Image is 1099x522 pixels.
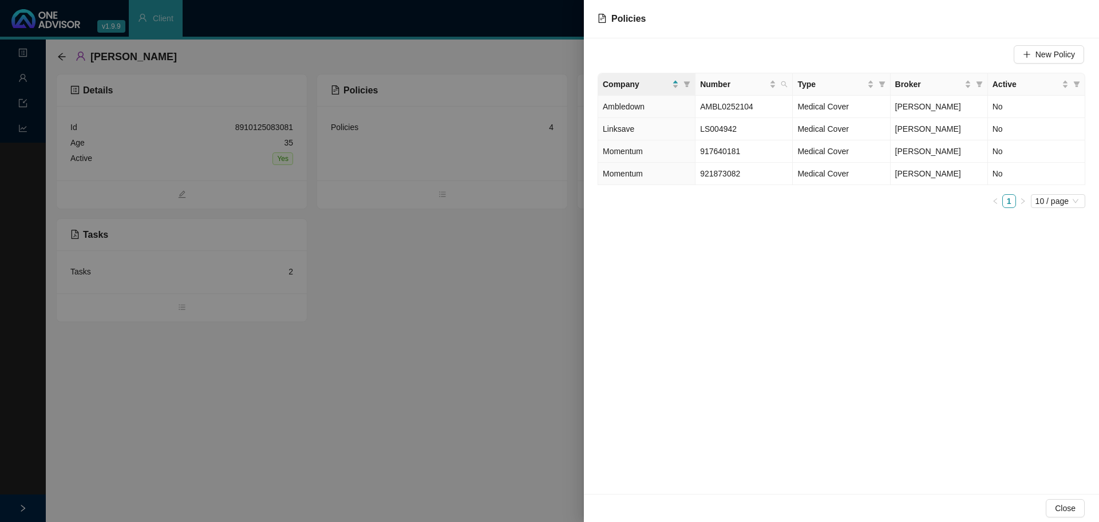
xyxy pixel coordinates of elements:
span: Close [1055,502,1076,515]
button: left [989,194,1002,208]
li: Previous Page [989,194,1002,208]
span: search [778,76,790,93]
span: filter [1073,81,1080,88]
span: [PERSON_NAME] [895,102,961,111]
span: Medical Cover [797,147,848,156]
button: right [1016,194,1030,208]
button: Close [1046,499,1085,517]
span: 10 / page [1035,195,1081,207]
span: AMBL0252104 [700,102,753,111]
span: Type [797,78,864,91]
th: Number [695,73,793,96]
span: filter [879,81,885,88]
span: [PERSON_NAME] [895,124,961,134]
span: filter [976,81,983,88]
th: Broker [891,73,988,96]
td: No [988,118,1085,140]
span: [PERSON_NAME] [895,147,961,156]
span: filter [876,76,888,93]
span: Momentum [603,147,643,156]
span: Linksave [603,124,634,134]
th: Active [988,73,1085,96]
span: Policies [611,14,646,23]
span: [PERSON_NAME] [895,169,961,178]
span: Momentum [603,169,643,178]
span: left [992,198,999,205]
span: Active [993,78,1060,91]
span: Medical Cover [797,124,848,134]
span: Ambledown [603,102,645,111]
span: Medical Cover [797,169,848,178]
span: plus [1023,50,1031,58]
div: Page Size [1031,194,1085,208]
td: No [988,96,1085,118]
span: right [1019,198,1026,205]
span: search [781,81,788,88]
span: filter [681,76,693,93]
a: 1 [1003,195,1015,207]
span: file-text [598,14,607,23]
span: Company [603,78,670,91]
span: 921873082 [700,169,740,178]
span: LS004942 [700,124,737,134]
span: filter [1071,76,1082,93]
span: filter [974,76,985,93]
th: Type [793,73,890,96]
span: Medical Cover [797,102,848,111]
td: No [988,140,1085,163]
span: Number [700,78,767,91]
span: New Policy [1035,48,1075,61]
span: filter [683,81,690,88]
li: 1 [1002,194,1016,208]
span: Broker [895,78,962,91]
li: Next Page [1016,194,1030,208]
button: New Policy [1014,45,1084,64]
span: 917640181 [700,147,740,156]
td: No [988,163,1085,185]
